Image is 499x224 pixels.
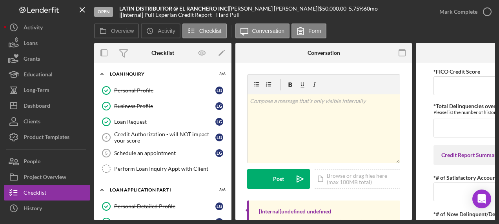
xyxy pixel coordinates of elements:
a: Personal ProfileLG [98,83,228,98]
label: Activity [158,28,175,34]
div: $50,000.00 [319,5,349,12]
div: Post [273,169,284,189]
button: Checklist [182,23,227,38]
div: Loan Application Part I [110,188,206,192]
div: Checklist [151,50,174,56]
div: Educational [24,67,53,84]
button: People [4,154,90,169]
label: Overview [111,28,134,34]
div: | [Internal] Pull Experian Credit Report - Hard Pull [119,12,240,18]
a: Loan RequestLG [98,114,228,130]
div: | [119,5,229,12]
div: Credit Authorization - will NOT impact your score [114,131,215,144]
div: Personal Detailed Profile [114,203,215,210]
button: History [4,201,90,216]
div: L G [215,118,223,126]
div: Personal Profile [114,87,215,94]
div: Schedule an appointment [114,150,215,156]
div: 3 / 6 [211,72,226,76]
button: Overview [94,23,139,38]
a: Business ProfileLG [98,98,228,114]
button: Mark Complete [432,4,495,20]
a: Perform Loan Inquiry Appt with Client [98,161,228,177]
button: Conversation [235,23,290,38]
div: Product Templates [24,129,69,147]
button: Loans [4,35,90,51]
button: Project Overview [4,169,90,185]
div: 3 / 6 [211,188,226,192]
button: Activity [4,20,90,35]
div: History [24,201,42,218]
label: Form [308,28,321,34]
div: [Internal] undefined undefined [259,208,331,215]
label: Checklist [199,28,222,34]
div: Conversation [308,50,340,56]
div: Mark Complete [439,4,477,20]
button: Form [291,23,326,38]
div: L G [215,202,223,210]
div: Long-Term [24,82,49,100]
div: Open [94,7,113,17]
div: Perform Loan Inquiry Appt with Client [114,166,227,172]
div: Clients [24,114,40,131]
div: 5.75 % [349,5,364,12]
div: 60 mo [364,5,378,12]
button: Post [247,169,310,189]
div: [PERSON_NAME] [PERSON_NAME] | [229,5,319,12]
button: Grants [4,51,90,67]
div: Grants [24,51,40,69]
div: Open Intercom Messenger [472,190,491,208]
div: Loans [24,35,38,53]
button: Educational [4,67,90,82]
button: Long-Term [4,82,90,98]
a: 4Credit Authorization - will NOT impact your scoreLG [98,130,228,145]
div: Loan Inquiry [110,72,206,76]
b: LATIN DISTRIBUITOR @ EL RANCHERO INC [119,5,228,12]
div: L G [215,102,223,110]
button: Activity [141,23,180,38]
tspan: 5 [105,151,107,155]
div: Business Profile [114,103,215,109]
div: Activity [24,20,43,37]
div: Project Overview [24,169,66,187]
div: Dashboard [24,98,50,116]
div: People [24,154,40,171]
div: L G [215,134,223,141]
label: *FICO Credit Score [433,68,480,75]
tspan: 4 [105,135,108,140]
div: L G [215,149,223,157]
button: Clients [4,114,90,129]
button: Checklist [4,185,90,201]
label: Conversation [252,28,285,34]
button: Dashboard [4,98,90,114]
a: 5Schedule an appointmentLG [98,145,228,161]
a: Personal Detailed ProfileLG [98,199,228,214]
button: Product Templates [4,129,90,145]
div: L G [215,87,223,94]
div: Loan Request [114,119,215,125]
div: Checklist [24,185,46,202]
